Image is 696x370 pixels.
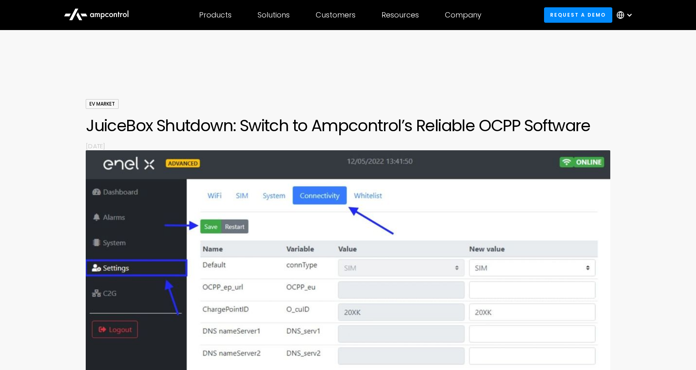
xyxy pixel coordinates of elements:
div: Solutions [258,11,290,19]
p: [DATE] [86,142,610,150]
div: Customers [316,11,356,19]
div: Company [445,11,481,19]
div: Resources [382,11,419,19]
h1: JuiceBox Shutdown: Switch to Ampcontrol’s Reliable OCPP Software [86,116,610,135]
div: EV Market [86,99,119,109]
a: Request a demo [544,7,612,22]
div: Products [199,11,232,19]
